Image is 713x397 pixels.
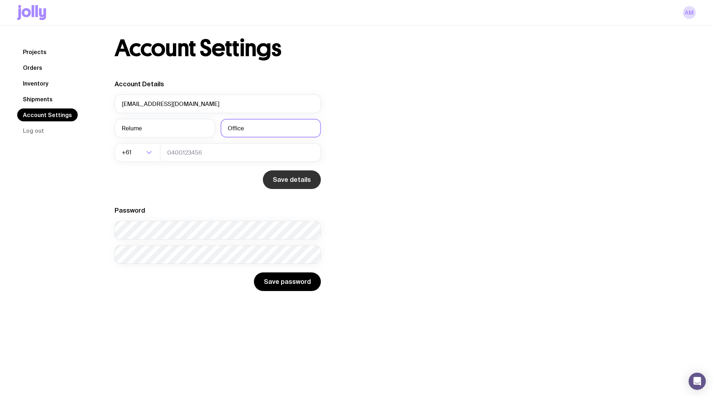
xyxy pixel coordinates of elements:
[17,108,78,121] a: Account Settings
[683,6,696,19] a: AM
[17,61,48,74] a: Orders
[17,77,54,90] a: Inventory
[17,93,58,106] a: Shipments
[254,272,321,291] button: Save password
[689,373,706,390] div: Open Intercom Messenger
[115,37,281,60] h1: Account Settings
[133,143,144,162] input: Search for option
[115,207,145,214] label: Password
[115,143,160,162] div: Search for option
[221,119,321,137] input: Last Name
[115,80,164,88] label: Account Details
[17,45,52,58] a: Projects
[263,170,321,189] button: Save details
[122,143,133,162] span: +61
[115,119,215,137] input: First Name
[115,95,321,113] input: your@email.com
[160,143,321,162] input: 0400123456
[17,124,50,137] button: Log out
